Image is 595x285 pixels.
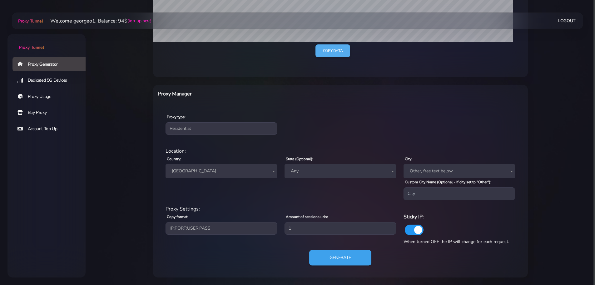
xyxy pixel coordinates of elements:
[315,44,350,57] a: Copy data
[405,179,491,185] label: Custom City Name (Optional - If city set to "Other"):
[162,205,519,213] div: Proxy Settings:
[158,90,368,98] h6: Proxy Manager
[17,16,43,26] a: Proxy Tunnel
[407,167,511,176] span: Other, free text below
[285,164,396,178] span: Any
[12,57,91,71] a: Proxy Generator
[43,17,151,25] li: Welcome georgeo1. Balance: 94$
[309,250,371,265] button: Generate
[127,18,151,24] a: (top-up here)
[18,18,43,24] span: Proxy Tunnel
[162,147,519,155] div: Location:
[12,105,91,120] a: Buy Proxy
[12,89,91,104] a: Proxy Usage
[7,34,86,51] a: Proxy Tunnel
[167,156,181,162] label: Country:
[405,156,412,162] label: City:
[167,214,188,220] label: Copy format:
[166,164,277,178] span: Ukraine
[169,167,273,176] span: Ukraine
[286,214,328,220] label: Amount of sessions urls:
[286,156,313,162] label: State (Optional):
[565,255,587,277] iframe: Webchat Widget
[558,15,576,27] a: Logout
[404,187,515,200] input: City
[404,213,515,221] h6: Sticky IP:
[12,73,91,88] a: Dedicated 5G Devices
[404,239,509,245] span: When turned OFF the IP will change for each request.
[19,44,44,50] span: Proxy Tunnel
[404,164,515,178] span: Other, free text below
[288,167,392,176] span: Any
[167,114,186,120] label: Proxy type:
[12,122,91,136] a: Account Top Up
